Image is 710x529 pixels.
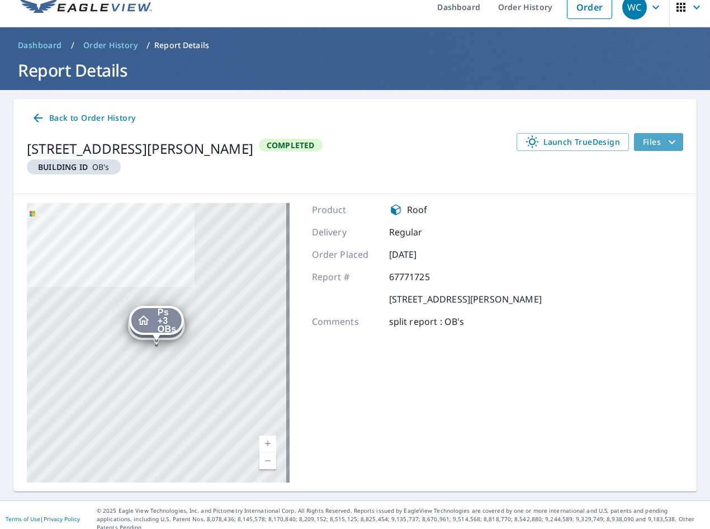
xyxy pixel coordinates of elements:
[128,311,185,346] div: Dropped pin, building OB's, Residential property, 2004 Glen Rapids Ct Arlington, TX 76015
[13,36,67,54] a: Dashboard
[6,516,80,522] p: |
[633,133,683,151] button: filesDropdownBtn-67771725
[6,515,40,523] a: Terms of Use
[312,225,379,239] p: Delivery
[38,162,88,172] em: Building ID
[389,270,456,284] p: 67771725
[260,140,321,150] span: Completed
[389,203,456,216] div: Roof
[31,111,135,125] span: Back to Order History
[259,452,276,469] a: Current Level 17, Zoom Out
[13,59,697,82] h1: Report Details
[389,315,465,328] p: split report : OB's
[526,135,620,149] span: Launch TrueDesign
[13,36,697,54] nav: breadcrumb
[517,133,629,151] a: Launch TrueDesign
[389,292,542,306] p: [STREET_ADDRESS][PERSON_NAME]
[129,306,184,341] div: Dropped pin, building Ps +3 OBs, Residential property, 2004 Glen Rapids Ct Arlington, TX 76015
[71,39,74,52] li: /
[27,139,253,159] div: [STREET_ADDRESS][PERSON_NAME]
[312,270,379,284] p: Report #
[18,40,62,51] span: Dashboard
[146,39,150,52] li: /
[312,248,379,261] p: Order Placed
[389,225,456,239] p: Regular
[44,515,80,523] a: Privacy Policy
[158,308,176,333] span: Ps +3 OBs
[389,248,456,261] p: [DATE]
[312,203,379,216] p: Product
[643,135,679,149] span: Files
[83,40,138,51] span: Order History
[154,40,209,51] p: Report Details
[31,162,116,172] span: OB's
[312,315,379,328] p: Comments
[79,36,142,54] a: Order History
[259,436,276,452] a: Current Level 17, Zoom In
[27,108,140,129] a: Back to Order History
